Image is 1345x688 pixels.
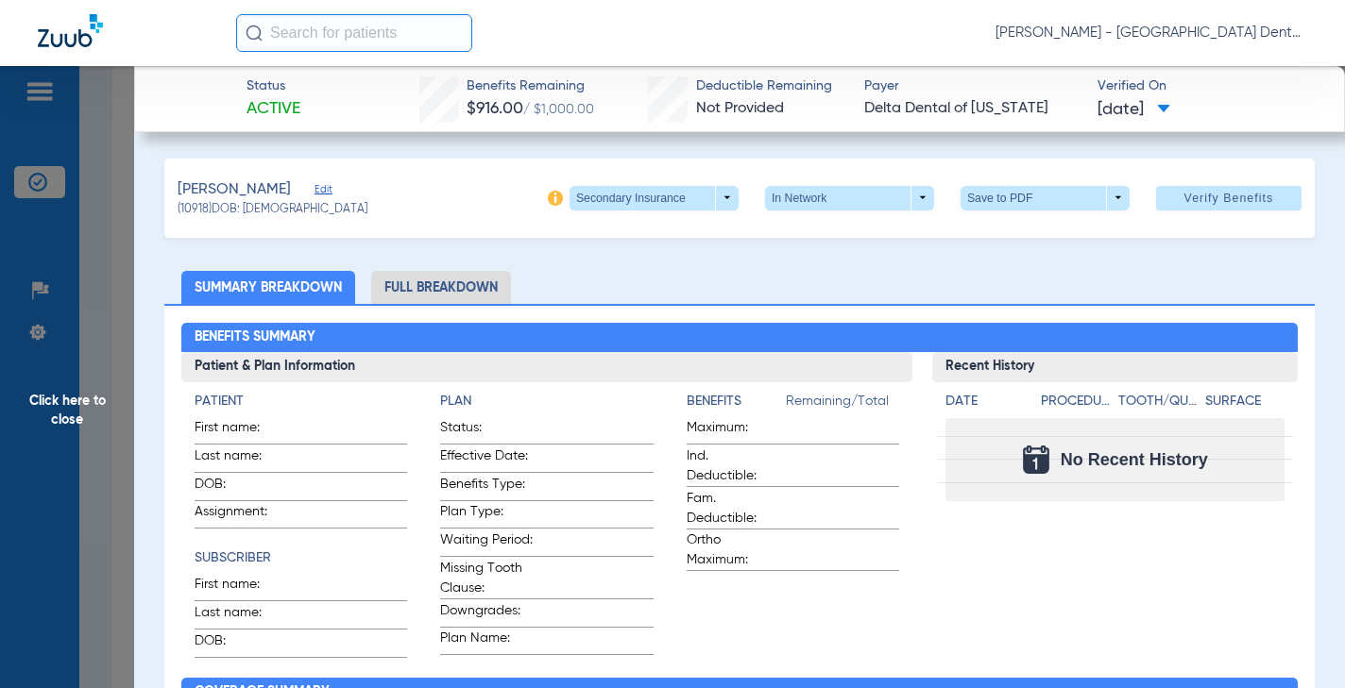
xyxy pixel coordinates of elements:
[1023,445,1049,474] img: Calendar
[1184,191,1274,206] span: Verify Benefits
[440,629,533,654] span: Plan Name:
[1205,392,1285,411] h4: Surface
[440,530,533,556] span: Waiting Period:
[1098,76,1314,96] span: Verified On
[687,489,779,529] span: Fam. Deductible:
[1041,392,1112,418] app-breakdown-title: Procedure
[247,76,300,96] span: Status
[440,502,533,528] span: Plan Type:
[961,186,1130,210] button: Save to PDF
[1041,392,1112,411] h4: Procedure
[195,603,287,629] span: Last name:
[687,392,786,418] app-breakdown-title: Benefits
[440,446,533,472] span: Effective Date:
[548,191,563,206] img: info-icon
[687,530,779,570] span: Ortho Maximum:
[195,392,407,411] h4: Patient
[696,76,832,96] span: Deductible Remaining
[864,76,1081,96] span: Payer
[181,323,1299,353] h2: Benefits Summary
[246,25,263,42] img: Search Icon
[440,601,533,627] span: Downgrades:
[945,392,1025,411] h4: Date
[195,631,287,657] span: DOB:
[996,24,1307,42] span: [PERSON_NAME] - [GEOGRAPHIC_DATA] Dental
[467,76,594,96] span: Benefits Remaining
[178,202,367,219] span: (10918) DOB: [DEMOGRAPHIC_DATA]
[181,271,355,304] li: Summary Breakdown
[687,446,779,486] span: Ind. Deductible:
[195,418,287,444] span: First name:
[371,271,511,304] li: Full Breakdown
[687,418,779,444] span: Maximum:
[181,352,912,382] h3: Patient & Plan Information
[1205,392,1285,418] app-breakdown-title: Surface
[945,392,1025,418] app-breakdown-title: Date
[523,103,594,116] span: / $1,000.00
[864,97,1081,121] span: Delta Dental of [US_STATE]
[467,100,523,117] span: $916.00
[1098,98,1170,122] span: [DATE]
[440,418,533,444] span: Status:
[195,548,407,568] h4: Subscriber
[696,101,784,116] span: Not Provided
[786,392,899,418] span: Remaining/Total
[440,559,533,598] span: Missing Tooth Clause:
[195,575,287,600] span: First name:
[687,392,786,411] h4: Benefits
[178,178,291,202] span: [PERSON_NAME]
[236,14,472,52] input: Search for patients
[1251,597,1345,688] iframe: Chat Widget
[1118,392,1199,411] h4: Tooth/Quad
[765,186,934,210] button: In Network
[195,446,287,472] span: Last name:
[570,186,739,210] button: Secondary Insurance
[440,475,533,500] span: Benefits Type:
[1156,186,1302,210] button: Verify Benefits
[38,14,103,47] img: Zuub Logo
[1061,450,1208,469] span: No Recent History
[1118,392,1199,418] app-breakdown-title: Tooth/Quad
[195,475,287,500] span: DOB:
[440,392,653,411] h4: Plan
[247,97,300,121] span: Active
[195,502,287,528] span: Assignment:
[932,352,1298,382] h3: Recent History
[315,183,332,201] span: Edit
